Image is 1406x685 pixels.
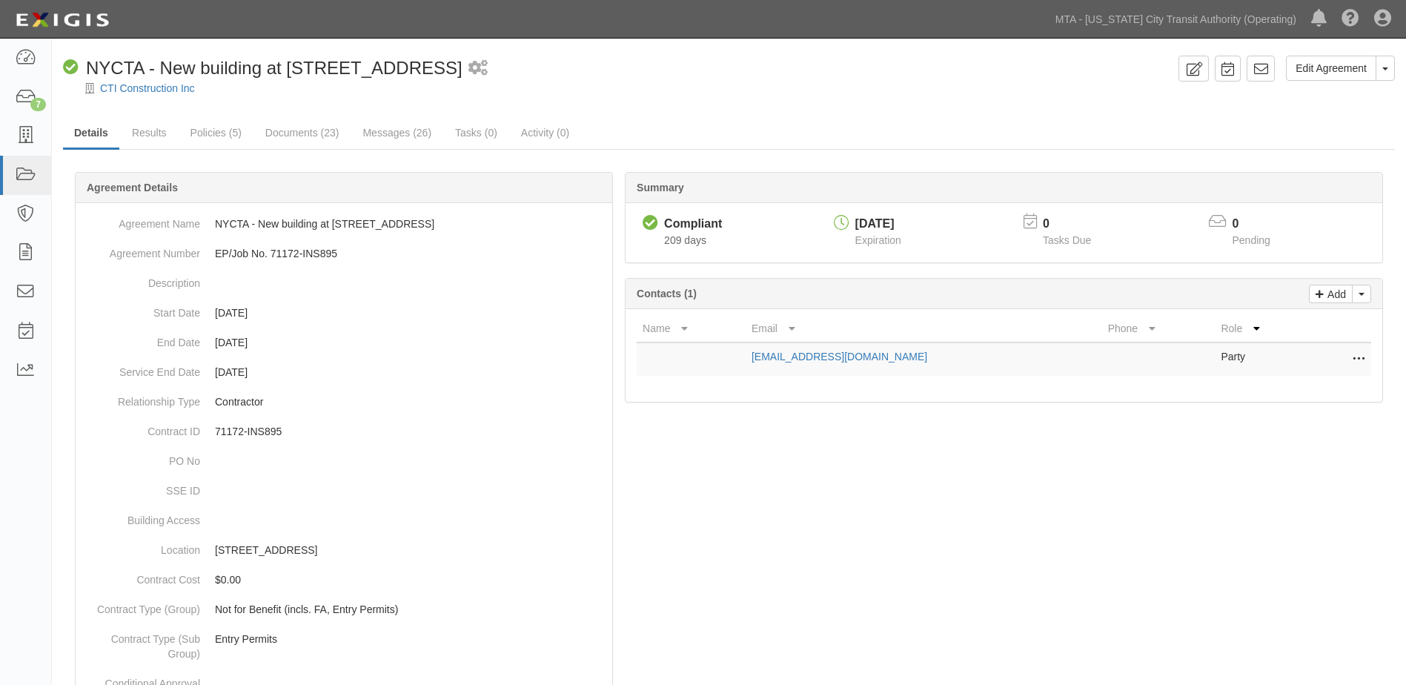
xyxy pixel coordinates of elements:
[855,234,901,246] span: Expiration
[215,543,606,557] p: [STREET_ADDRESS]
[82,357,200,380] dt: Service End Date
[82,239,606,268] dd: EP/Job No. 71172-INS895
[30,98,46,111] div: 7
[63,60,79,76] i: Compliant
[746,315,1102,342] th: Email
[254,118,351,148] a: Documents (23)
[179,118,253,148] a: Policies (5)
[82,624,200,661] dt: Contract Type (Sub Group)
[1043,216,1110,233] p: 0
[664,234,706,246] span: Since 02/11/2025
[87,182,178,193] b: Agreement Details
[100,82,195,94] a: CTI Construction Inc
[215,632,606,646] p: Entry Permits
[215,424,606,439] p: 71172-INS895
[637,288,697,300] b: Contacts (1)
[444,118,508,148] a: Tasks (0)
[1286,56,1376,81] a: Edit Agreement
[752,351,927,363] a: [EMAIL_ADDRESS][DOMAIN_NAME]
[63,56,462,81] div: NYCTA - New building at 561 Manhattan Ave, Brooklyn
[643,216,658,231] i: Compliant
[1215,315,1312,342] th: Role
[351,118,442,148] a: Messages (26)
[82,506,200,528] dt: Building Access
[82,328,606,357] dd: [DATE]
[82,328,200,350] dt: End Date
[82,387,606,417] dd: Contractor
[82,565,200,587] dt: Contract Cost
[637,315,746,342] th: Name
[1215,342,1312,376] td: Party
[86,58,462,78] span: NYCTA - New building at [STREET_ADDRESS]
[11,7,113,33] img: logo-5460c22ac91f19d4615b14bd174203de0afe785f0fc80cf4dbbc73dc1793850b.png
[82,298,606,328] dd: [DATE]
[215,602,606,617] p: Not for Benefit (incls. FA, Entry Permits)
[1233,216,1289,233] p: 0
[1102,315,1216,342] th: Phone
[215,572,606,587] p: $0.00
[468,61,488,76] i: 1 scheduled workflow
[1043,234,1091,246] span: Tasks Due
[855,216,901,233] div: [DATE]
[82,476,200,498] dt: SSE ID
[82,239,200,261] dt: Agreement Number
[82,357,606,387] dd: [DATE]
[63,118,119,150] a: Details
[82,595,200,617] dt: Contract Type (Group)
[1309,285,1353,303] a: Add
[82,417,200,439] dt: Contract ID
[82,268,200,291] dt: Description
[510,118,580,148] a: Activity (0)
[1342,10,1359,28] i: Help Center - Complianz
[82,209,200,231] dt: Agreement Name
[82,209,606,239] dd: NYCTA - New building at [STREET_ADDRESS]
[1048,4,1304,34] a: MTA - [US_STATE] City Transit Authority (Operating)
[82,446,200,469] dt: PO No
[1324,285,1346,302] p: Add
[82,298,200,320] dt: Start Date
[82,535,200,557] dt: Location
[664,216,722,233] div: Compliant
[1233,234,1270,246] span: Pending
[121,118,178,148] a: Results
[637,182,684,193] b: Summary
[82,387,200,409] dt: Relationship Type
